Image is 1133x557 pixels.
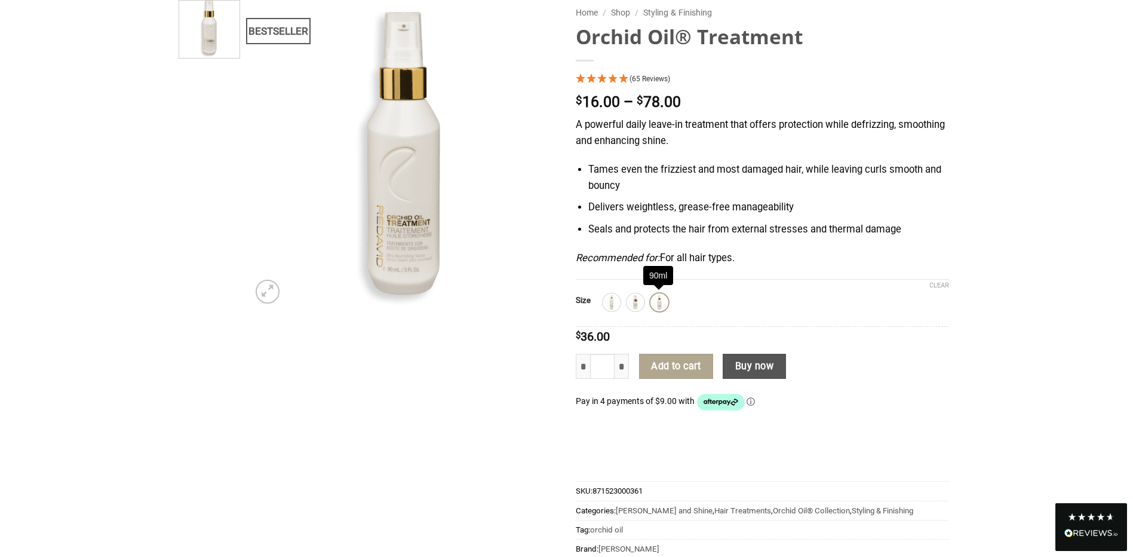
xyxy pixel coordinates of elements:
p: For all hair types. [576,250,949,267]
a: [PERSON_NAME] [598,544,659,553]
li: Tames even the frizziest and most damaged hair, while leaving curls smooth and bouncy [588,162,948,194]
input: Increase quantity of Orchid Oil® Treatment [615,354,629,379]
span: Pay in 4 payments of $9.00 with [576,396,696,406]
span: / [635,8,638,17]
a: Styling & Finishing [852,506,913,515]
div: 4.8 Stars [1067,512,1115,522]
input: Product quantity [590,354,615,379]
em: Recommended for: [576,252,660,264]
a: Styling & Finishing [643,8,712,17]
div: Read All Reviews [1055,503,1127,551]
span: – [624,93,633,111]
a: Clear options [929,281,949,290]
a: Zoom [256,280,280,304]
img: REVIEWS.io [1064,529,1118,537]
div: 4.95 Stars - 65 Reviews [576,72,949,88]
bdi: 36.00 [576,329,610,344]
h1: Orchid Oil® Treatment [576,24,949,50]
label: Size [576,296,591,305]
span: (65 Reviews) [630,75,670,83]
a: Orchid Oil® Collection [773,506,850,515]
span: $ [637,95,643,106]
li: Seals and protects the hair from external stresses and thermal damage [588,222,948,238]
nav: Breadcrumb [576,6,949,20]
bdi: 78.00 [637,93,681,111]
img: 30ml [628,295,643,310]
bdi: 16.00 [576,93,620,111]
span: Tag: [576,520,949,539]
img: 250ml [604,295,619,310]
a: orchid oil [590,525,623,534]
div: Read All Reviews [1064,527,1118,542]
span: SKU: [576,481,949,500]
span: 871523000361 [592,486,643,495]
iframe: Secure payment input frame [576,432,949,446]
a: Home [576,8,598,17]
span: Categories: , , , [576,501,949,520]
li: Delivers weightless, grease-free manageability [588,200,948,216]
a: [PERSON_NAME] and Shine [616,506,713,515]
span: $ [576,331,581,340]
button: Buy now [723,354,785,379]
button: Add to cart [639,354,713,379]
a: Information - Opens a dialog [747,396,755,406]
span: $ [576,95,582,106]
a: Shop [611,8,630,17]
a: Hair Treatments [714,506,771,515]
img: 90ml [652,295,667,310]
p: A powerful daily leave-in treatment that offers protection while defrizzing, smoothing and enhanc... [576,117,949,149]
span: / [603,8,606,17]
input: Reduce quantity of Orchid Oil® Treatment [576,354,590,379]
